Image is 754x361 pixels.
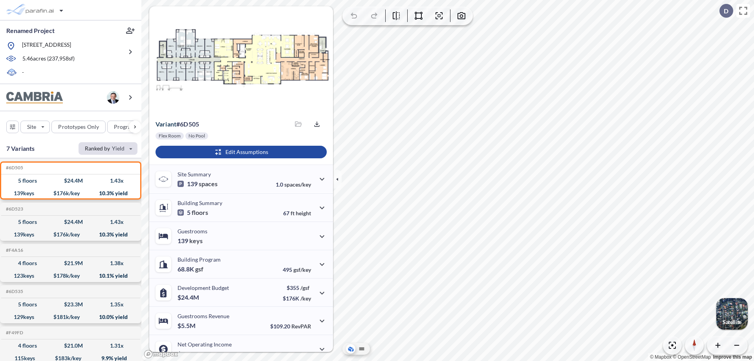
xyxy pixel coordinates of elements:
span: spaces [199,180,218,188]
p: # 6d505 [156,120,199,128]
a: OpenStreetMap [673,354,711,360]
span: gsf/key [293,266,311,273]
button: Switcher ImageSatellite [716,298,748,330]
p: 7 Variants [6,144,35,153]
span: Variant [156,120,176,128]
p: $109.20 [270,323,311,330]
span: /key [300,295,311,302]
p: Net Operating Income [178,341,232,348]
p: 67 [283,210,311,216]
p: $24.4M [178,293,200,301]
p: Guestrooms Revenue [178,313,229,319]
span: RevPAR [291,323,311,330]
button: Site [20,121,50,133]
p: Program [114,123,136,131]
img: BrandImage [6,92,63,104]
p: Site Summary [178,171,211,178]
span: margin [294,351,311,358]
p: Building Summary [178,200,222,206]
span: /gsf [300,284,309,291]
p: Satellite [723,319,741,325]
p: 1.0 [276,181,311,188]
a: Mapbox homepage [144,350,178,359]
img: Switcher Image [716,298,748,330]
h5: Click to copy the code [4,165,23,170]
span: height [296,210,311,216]
button: Edit Assumptions [156,146,327,158]
p: Building Program [178,256,221,263]
p: $5.5M [178,322,197,330]
span: gsf [195,265,203,273]
p: Renamed Project [6,26,55,35]
p: Site [27,123,36,131]
p: 5 [178,209,208,216]
p: Flex Room [159,133,181,139]
span: keys [189,237,203,245]
button: Site Plan [357,344,366,354]
p: 68.8K [178,265,203,273]
button: Program [107,121,150,133]
p: 495 [283,266,311,273]
a: Mapbox [650,354,672,360]
p: $176K [283,295,311,302]
p: [STREET_ADDRESS] [22,41,71,51]
p: - [22,68,24,77]
h5: Click to copy the code [4,206,23,212]
p: No Pool [188,133,205,139]
h5: Click to copy the code [4,289,23,294]
p: $355 [283,284,311,291]
button: Prototypes Only [51,121,106,133]
p: 45.0% [278,351,311,358]
span: floors [192,209,208,216]
p: Prototypes Only [58,123,99,131]
button: Aerial View [346,344,355,354]
a: Improve this map [713,354,752,360]
p: 5.46 acres ( 237,958 sf) [22,55,75,63]
img: user logo [107,91,119,104]
span: ft [291,210,295,216]
p: Guestrooms [178,228,207,235]
p: $2.5M [178,350,197,358]
span: spaces/key [284,181,311,188]
p: 139 [178,180,218,188]
p: Edit Assumptions [225,148,268,156]
p: D [724,7,728,15]
h5: Click to copy the code [4,330,23,335]
h5: Click to copy the code [4,247,23,253]
p: Development Budget [178,284,229,291]
p: 139 [178,237,203,245]
button: Ranked by Yield [79,142,137,155]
